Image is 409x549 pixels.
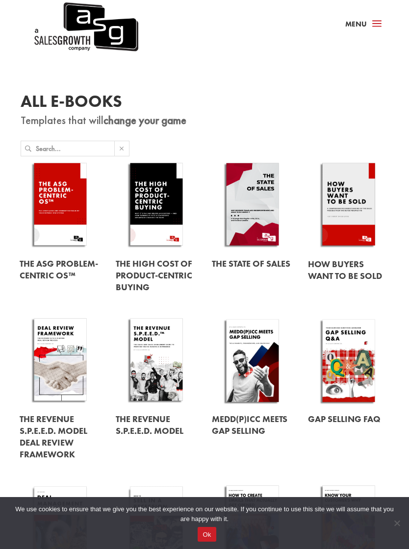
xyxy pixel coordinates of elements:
[21,93,389,115] h1: All E-Books
[345,19,367,29] span: Menu
[15,504,394,524] span: We use cookies to ensure that we give you the best experience on our website. If you continue to ...
[103,113,186,127] strong: change your game
[21,115,389,126] p: Templates that will
[369,17,384,31] span: a
[198,527,216,542] button: Ok
[36,141,114,156] input: Search...
[392,518,402,528] span: No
